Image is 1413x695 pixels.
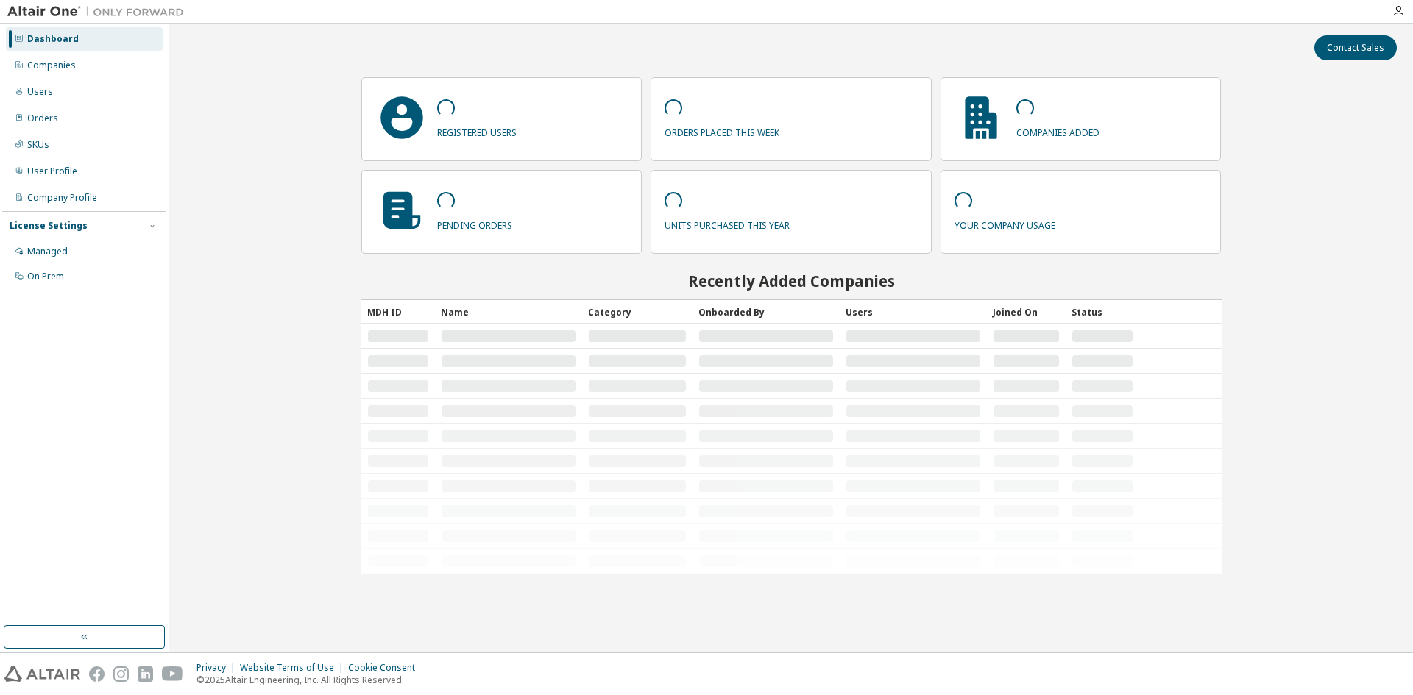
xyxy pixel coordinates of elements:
[698,300,834,324] div: Onboarded By
[196,674,424,686] p: © 2025 Altair Engineering, Inc. All Rights Reserved.
[27,33,79,45] div: Dashboard
[993,300,1060,324] div: Joined On
[27,139,49,151] div: SKUs
[1314,35,1397,60] button: Contact Sales
[89,666,105,682] img: facebook.svg
[437,122,517,139] p: registered users
[27,165,77,177] div: User Profile
[361,271,1222,291] h2: Recently Added Companies
[665,122,779,139] p: orders placed this week
[7,4,191,19] img: Altair One
[27,60,76,71] div: Companies
[1072,300,1133,324] div: Status
[955,215,1055,232] p: your company usage
[113,666,129,682] img: instagram.svg
[437,215,512,232] p: pending orders
[27,271,64,282] div: On Prem
[196,662,240,674] div: Privacy
[27,246,68,257] div: Managed
[27,113,58,124] div: Orders
[367,300,429,324] div: MDH ID
[162,666,183,682] img: youtube.svg
[665,215,790,232] p: units purchased this year
[441,300,576,324] div: Name
[348,662,424,674] div: Cookie Consent
[588,300,687,324] div: Category
[138,666,153,682] img: linkedin.svg
[27,192,97,204] div: Company Profile
[1016,122,1099,139] p: companies added
[27,86,53,98] div: Users
[240,662,348,674] div: Website Terms of Use
[10,220,88,232] div: License Settings
[846,300,981,324] div: Users
[4,666,80,682] img: altair_logo.svg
